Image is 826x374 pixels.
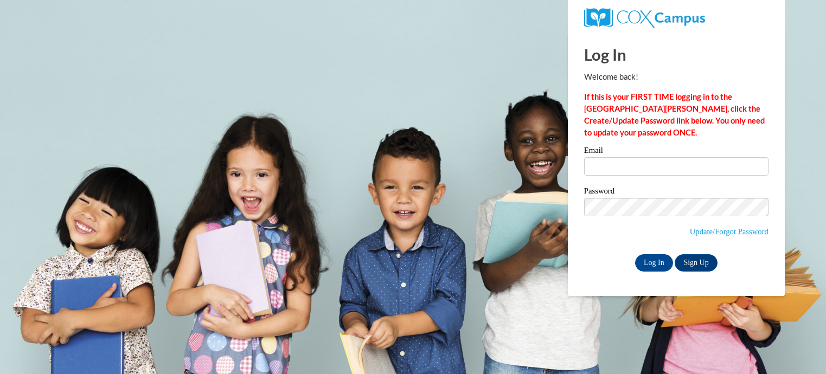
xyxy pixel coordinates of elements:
[675,254,717,272] a: Sign Up
[584,146,769,157] label: Email
[635,254,673,272] input: Log In
[584,43,769,66] h1: Log In
[690,227,769,236] a: Update/Forgot Password
[584,8,705,28] img: COX Campus
[584,92,765,137] strong: If this is your FIRST TIME logging in to the [GEOGRAPHIC_DATA][PERSON_NAME], click the Create/Upd...
[584,71,769,83] p: Welcome back!
[584,187,769,198] label: Password
[584,12,705,22] a: COX Campus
